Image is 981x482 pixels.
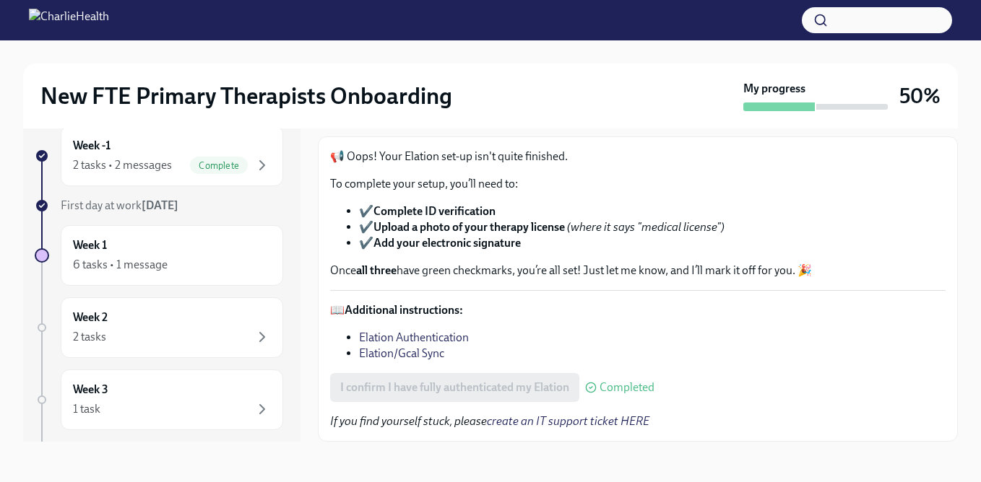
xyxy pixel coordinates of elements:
h6: Week -1 [73,138,111,154]
a: Week -12 tasks • 2 messagesComplete [35,126,283,186]
p: 📖 [330,302,946,318]
div: 6 tasks • 1 message [73,257,168,273]
div: 1 task [73,401,100,417]
a: Week 16 tasks • 1 message [35,225,283,286]
span: Complete [190,160,248,171]
a: Elation Authentication [359,330,469,344]
p: Once have green checkmarks, you’re all set! Just let me know, and I’ll mark it off for you. 🎉 [330,263,946,279]
a: Week 31 task [35,369,283,430]
strong: Complete ID verification [373,204,496,218]
h6: Week 1 [73,237,107,253]
a: Week 22 tasks [35,297,283,358]
strong: My progress [743,81,805,97]
a: Elation/Gcal Sync [359,346,444,360]
li: ✔️ [359,219,946,235]
strong: Add your electronic signature [373,236,521,250]
a: create an IT support ticket HERE [487,414,649,428]
li: ✔️ [359,235,946,251]
p: 📢 Oops! Your Elation set-up isn't quite finished. [330,149,946,165]
span: Completed [600,382,654,393]
strong: all three [356,263,397,277]
h3: 50% [899,83,941,109]
span: First day at work [61,198,178,212]
a: First day at work[DATE] [35,198,283,214]
div: 2 tasks [73,329,106,345]
p: To complete your setup, you’ll need to: [330,176,946,192]
h2: New FTE Primary Therapists Onboarding [40,82,452,110]
strong: Additional instructions: [345,303,463,317]
div: 2 tasks • 2 messages [73,157,172,173]
img: CharlieHealth [29,9,109,32]
h6: Week 2 [73,310,108,325]
em: If you find yourself stuck, please [330,414,649,428]
strong: Upload a photo of your therapy license [373,220,565,234]
em: (where it says "medical license") [567,220,725,234]
h6: Week 3 [73,382,108,398]
strong: [DATE] [142,198,178,212]
li: ✔️ [359,203,946,219]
